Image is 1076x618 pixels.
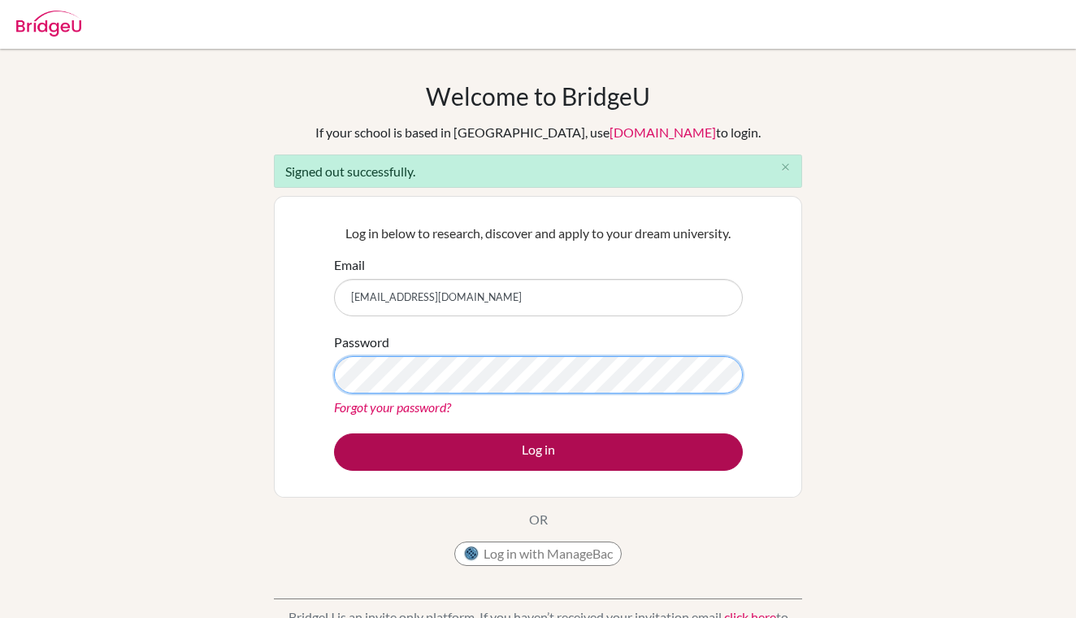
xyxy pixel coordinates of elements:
a: Forgot your password? [334,399,451,415]
p: Log in below to research, discover and apply to your dream university. [334,224,743,243]
button: Log in [334,433,743,471]
i: close [779,161,792,173]
p: OR [529,510,548,529]
button: Close [769,155,801,180]
button: Log in with ManageBac [454,542,622,566]
a: [DOMAIN_NAME] [610,124,716,140]
div: If your school is based in [GEOGRAPHIC_DATA], use to login. [315,123,761,142]
div: Signed out successfully. [274,154,802,188]
label: Password [334,333,389,352]
label: Email [334,255,365,275]
img: Bridge-U [16,11,81,37]
h1: Welcome to BridgeU [426,81,650,111]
